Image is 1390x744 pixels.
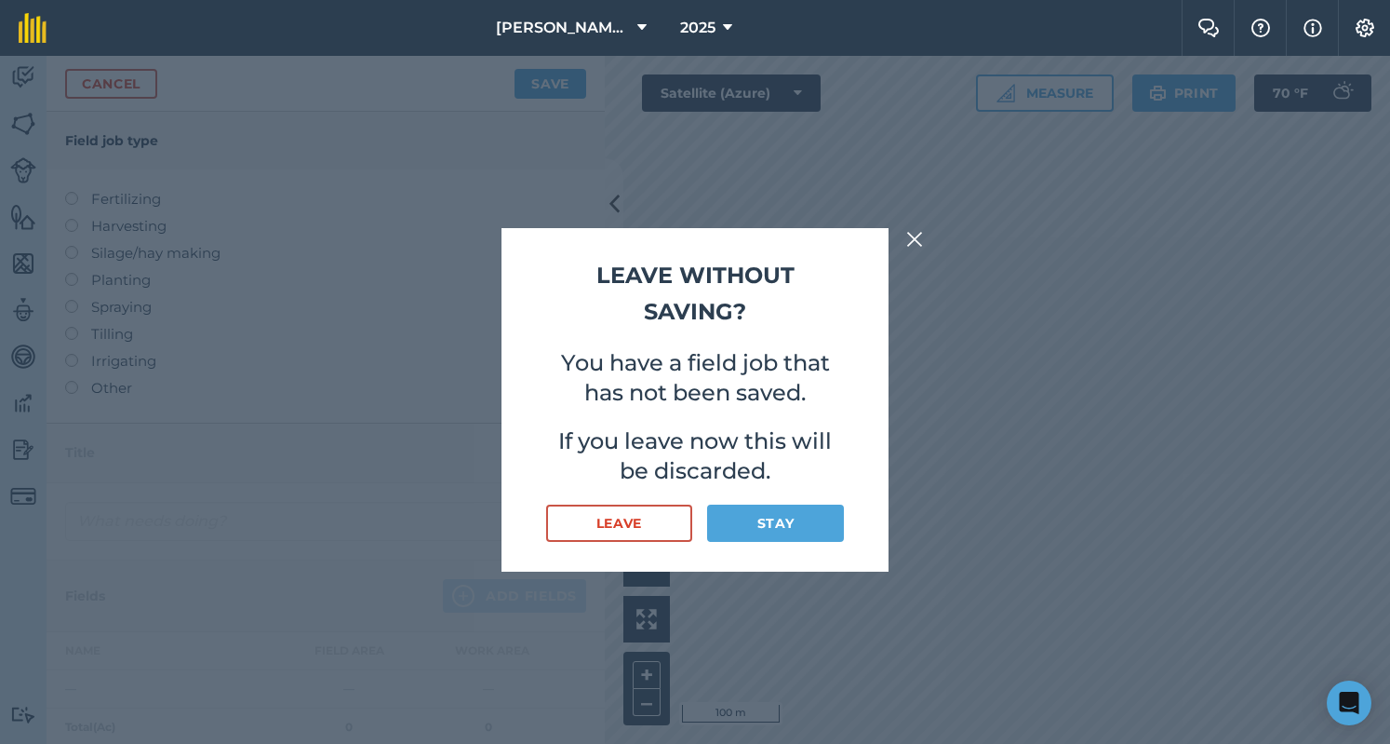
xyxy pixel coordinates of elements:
span: 2025 [680,17,715,39]
img: Two speech bubbles overlapping with the left bubble in the forefront [1197,19,1220,37]
img: svg+xml;base64,PHN2ZyB4bWxucz0iaHR0cDovL3d3dy53My5vcmcvMjAwMC9zdmciIHdpZHRoPSIxNyIgaGVpZ2h0PSIxNy... [1303,17,1322,39]
img: A cog icon [1354,19,1376,37]
button: Leave [546,505,692,542]
p: You have a field job that has not been saved. [546,348,844,408]
img: A question mark icon [1250,19,1272,37]
p: If you leave now this will be discarded. [546,426,844,486]
button: Stay [707,505,844,542]
h2: Leave without saving? [546,258,844,330]
div: Open Intercom Messenger [1327,681,1371,725]
span: [PERSON_NAME] 2023 [496,17,630,39]
img: fieldmargin Logo [19,13,47,43]
img: svg+xml;base64,PHN2ZyB4bWxucz0iaHR0cDovL3d3dy53My5vcmcvMjAwMC9zdmciIHdpZHRoPSIyMiIgaGVpZ2h0PSIzMC... [906,228,923,250]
